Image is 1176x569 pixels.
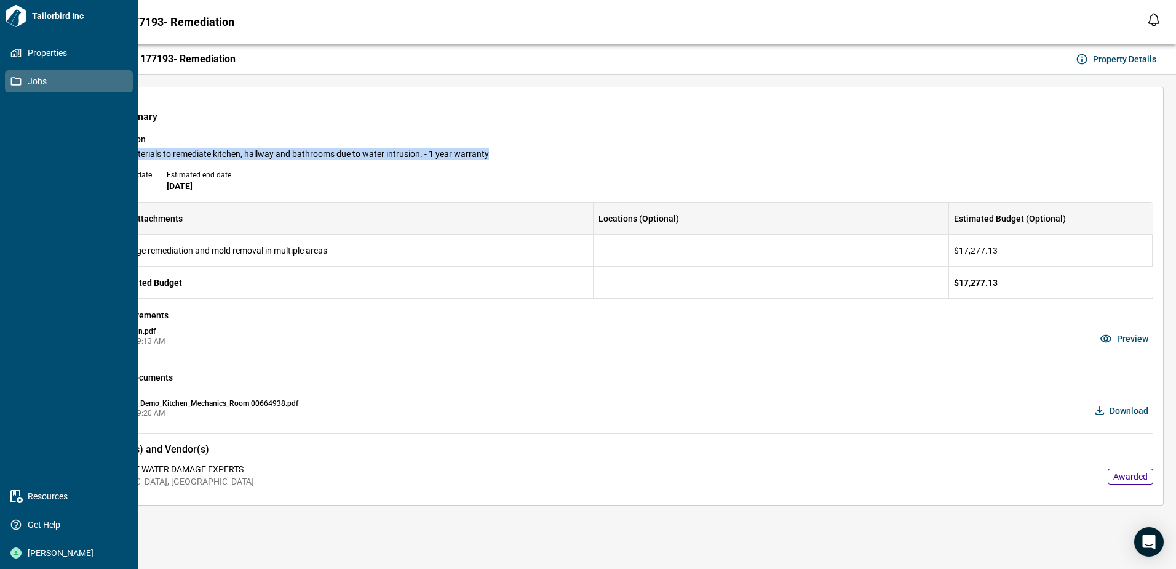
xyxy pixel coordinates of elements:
span: Invoice_Demo_Kitchen_Mechanics_Room 00664938.pdf [114,398,298,408]
div: Estimated Budget (Optional) [954,203,1066,235]
span: Jobs [22,75,121,87]
span: Download [1110,405,1148,417]
span: Contractor(s) and Vendor(s) [84,443,209,456]
span: Properties [22,47,121,59]
span: [GEOGRAPHIC_DATA], [GEOGRAPHIC_DATA] [84,475,254,488]
button: Preview [1097,326,1153,351]
span: [DATE] [167,180,231,192]
button: Download [1092,398,1153,423]
span: Site Plan.pdf [114,326,165,336]
span: [DATE] 9:20 AM [114,408,298,418]
button: Property Details [1073,49,1161,69]
span: Job Description [84,133,1153,145]
span: Estimated end date [167,170,231,180]
span: Water damage remediation and mold removal in multiple areas [90,246,327,256]
span: Property Details [1093,53,1156,65]
div: Estimated Budget (Optional) [949,203,1153,235]
span: Resources [22,490,121,502]
div: Awarded [1108,469,1153,485]
div: Locations (Optional) [594,203,950,235]
span: Get Help [22,519,121,531]
div: Open Intercom Messenger [1134,527,1164,557]
span: IN-487 BVD - LC 177193- Remediation [66,53,236,65]
div: Locations (Optional) [598,203,679,235]
span: Trade Measurements [84,309,1153,321]
span: FIRST CHOICE WATER DAMAGE EXPERTS [84,463,254,475]
span: Preview [1117,333,1148,345]
div: Scope and Attachments [85,203,594,235]
span: Tailorbird Inc [27,10,133,22]
span: Labor and materials to remediate kitchen, hallway and bathrooms due to water intrusion. - 1 year ... [84,148,1153,160]
span: [DATE] 9:13 AM [114,336,165,346]
span: $17,277.13 [954,276,998,289]
span: [PERSON_NAME] [22,547,121,559]
span: IN-487 BVD - LC 177193- Remediation [44,16,234,28]
span: $17,277.13 [954,244,998,257]
a: Jobs [5,70,133,92]
a: Properties [5,42,133,64]
button: Open notification feed [1144,10,1164,30]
